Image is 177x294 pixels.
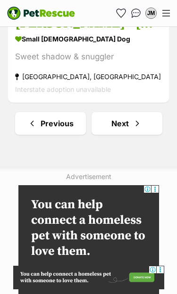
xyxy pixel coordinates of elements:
div: JM [146,8,156,18]
strong: small [DEMOGRAPHIC_DATA] Dog [15,32,162,46]
ul: Account quick links [113,6,159,21]
span: Interstate adoption unavailable [15,85,111,93]
strong: [GEOGRAPHIC_DATA], [GEOGRAPHIC_DATA] [15,70,162,83]
iframe: Advertisement [13,266,164,289]
a: PetRescue [7,7,75,20]
img: logo-e224e6f780fb5917bec1dbf3a21bbac754714ae5b6737aabdf751b685950b380.svg [7,7,75,20]
a: Next page [92,112,162,135]
nav: Pagination [7,112,170,135]
button: My account [143,6,159,21]
button: Menu [159,6,174,20]
div: Sweet shadow & snuggler [15,50,162,63]
a: Previous page [15,112,86,135]
a: Conversations [128,6,143,21]
img: chat-41dd97257d64d25036548639549fe6c8038ab92f7586957e7f3b1b290dea8141.svg [131,8,141,18]
a: Favourites [113,6,128,21]
a: [PERSON_NAME] - [DEMOGRAPHIC_DATA] [PERSON_NAME] small [DEMOGRAPHIC_DATA] Dog Sweet shadow & snug... [8,7,169,103]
